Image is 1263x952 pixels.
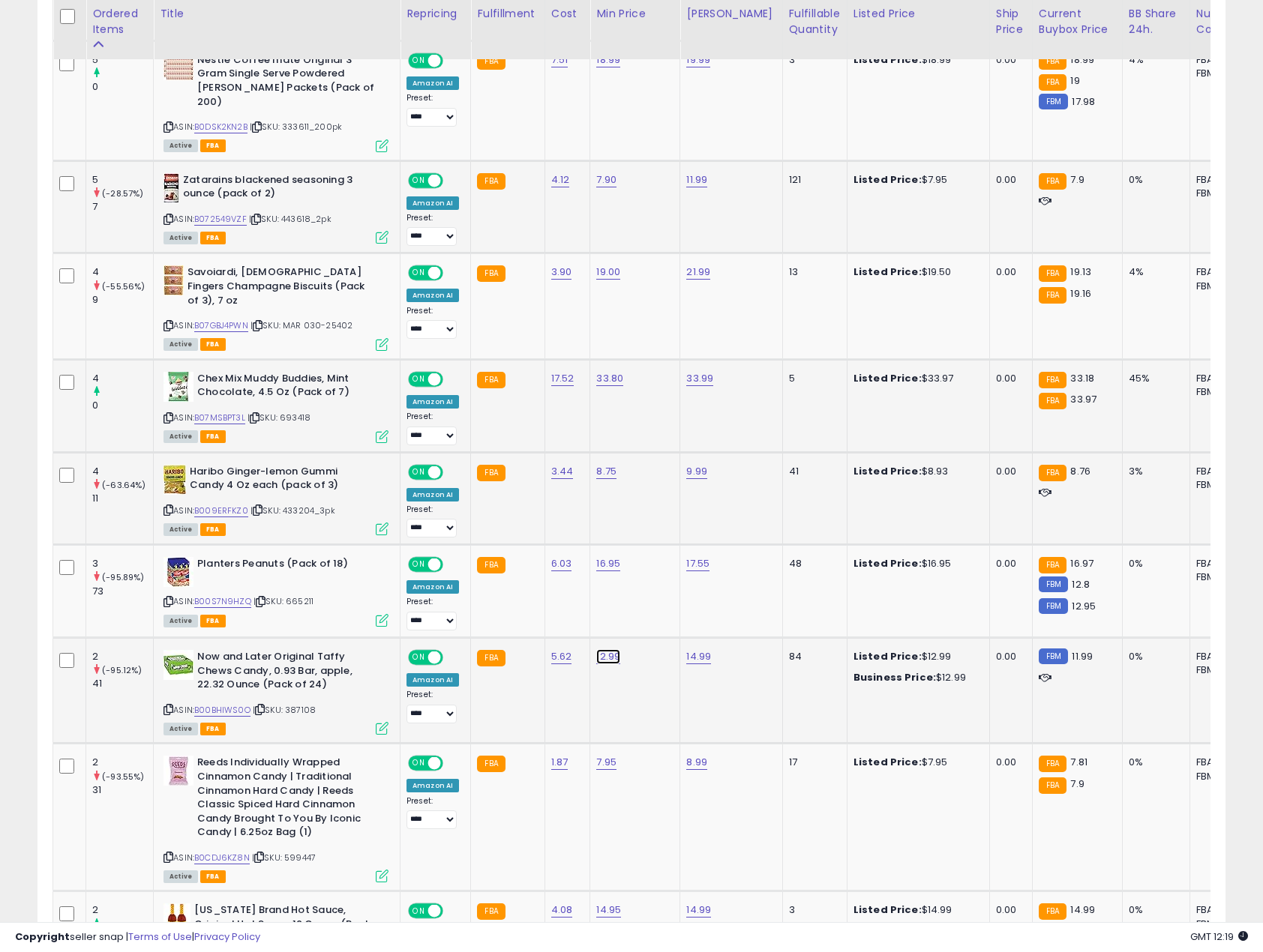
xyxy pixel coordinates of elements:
[686,649,711,664] a: 14.99
[996,756,1021,769] div: 0.00
[406,93,459,127] div: Preset:
[200,870,226,883] span: FBA
[551,755,568,770] a: 1.87
[1072,94,1095,109] span: 17.98
[686,6,775,22] div: [PERSON_NAME]
[686,371,713,386] a: 33.99
[853,372,978,385] div: $33.97
[596,6,673,22] div: Min Price
[92,756,153,769] div: 2
[1129,6,1183,37] div: BB Share 24h.
[1196,770,1246,783] div: FBM: 1
[853,464,922,478] b: Listed Price:
[596,52,620,67] a: 18.99
[789,903,835,917] div: 3
[1039,74,1066,91] small: FBA
[853,53,978,67] div: $18.99
[92,200,153,214] div: 7
[197,650,379,696] b: Now and Later Original Taffy Chews Candy, 0.93 Bar, apple, 22.32 Ounce (Pack of 24)
[1196,385,1246,399] div: FBM: 3
[596,265,620,280] a: 19.00
[596,172,616,187] a: 7.90
[406,213,459,247] div: Preset:
[853,756,978,769] div: $7.95
[853,465,978,478] div: $8.93
[1196,570,1246,584] div: FBM: 9
[996,265,1021,279] div: 0.00
[1039,465,1066,481] small: FBA
[1129,650,1178,663] div: 0%
[197,372,379,403] b: Chex Mix Muddy Buddies, Mint Chocolate, 4.5 Oz (Pack of 7)
[551,172,570,187] a: 4.12
[406,673,459,687] div: Amazon AI
[194,903,376,949] b: [US_STATE] Brand Hot Sauce, Original Hot Sauce 12 Ounce (Pack of 2)
[1129,756,1178,769] div: 0%
[996,372,1021,385] div: 0.00
[92,783,153,797] div: 31
[853,173,978,187] div: $7.95
[1129,173,1178,187] div: 0%
[789,557,835,570] div: 48
[996,465,1021,478] div: 0.00
[596,371,623,386] a: 33.80
[163,465,388,534] div: ASIN:
[92,265,153,279] div: 4
[853,755,922,769] b: Listed Price:
[163,173,388,243] div: ASIN:
[163,430,198,443] span: All listings currently available for purchase on Amazon
[409,757,428,770] span: ON
[789,53,835,67] div: 3
[200,723,226,735] span: FBA
[92,650,153,663] div: 2
[996,557,1021,570] div: 0.00
[128,930,192,944] a: Terms of Use
[686,755,707,770] a: 8.99
[163,265,184,295] img: 5167sfKlJVL._SL40_.jpg
[477,756,505,772] small: FBA
[250,121,342,133] span: | SKU: 333611_200pk
[1039,777,1066,794] small: FBA
[1196,265,1246,279] div: FBA: 5
[194,704,250,717] a: B00BHIWS0O
[1072,649,1093,663] span: 11.99
[1196,173,1246,187] div: FBA: 7
[92,293,153,307] div: 9
[1196,465,1246,478] div: FBA: 10
[102,571,144,583] small: (-95.89%)
[477,557,505,573] small: FBA
[163,232,198,244] span: All listings currently available for purchase on Amazon
[853,6,983,22] div: Listed Price
[197,756,379,843] b: Reeds Individually Wrapped Cinnamon Candy | Traditional Cinnamon Hard Candy | Reeds Classic Spice...
[1070,73,1079,88] span: 19
[441,174,465,187] span: OFF
[1039,287,1066,304] small: FBA
[163,650,193,680] img: 51HdAPEvv4L._SL40_.jpg
[406,690,459,723] div: Preset:
[102,771,144,783] small: (-93.55%)
[441,558,465,571] span: OFF
[853,557,978,570] div: $16.95
[441,466,465,478] span: OFF
[853,903,922,917] b: Listed Price:
[250,319,352,331] span: | SKU: MAR 030-25402
[194,930,260,944] a: Privacy Policy
[789,265,835,279] div: 13
[1196,53,1246,67] div: FBA: 3
[1196,663,1246,677] div: FBM: 12
[163,723,198,735] span: All listings currently available for purchase on Amazon
[1039,576,1068,592] small: FBM
[551,371,574,386] a: 17.52
[409,558,428,571] span: ON
[163,903,190,933] img: 41srfEP9mmL._SL40_.jpg
[406,306,459,340] div: Preset:
[1129,53,1178,67] div: 4%
[406,796,459,830] div: Preset:
[163,557,193,587] img: 61hb9890vML._SL40_.jpg
[551,649,572,664] a: 5.62
[406,196,459,210] div: Amazon AI
[409,174,428,187] span: ON
[1039,372,1066,388] small: FBA
[163,372,193,402] img: 41tKRsHlB0L._SL40_.jpg
[194,319,248,332] a: B07GBJ4PWN
[1070,755,1087,769] span: 7.81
